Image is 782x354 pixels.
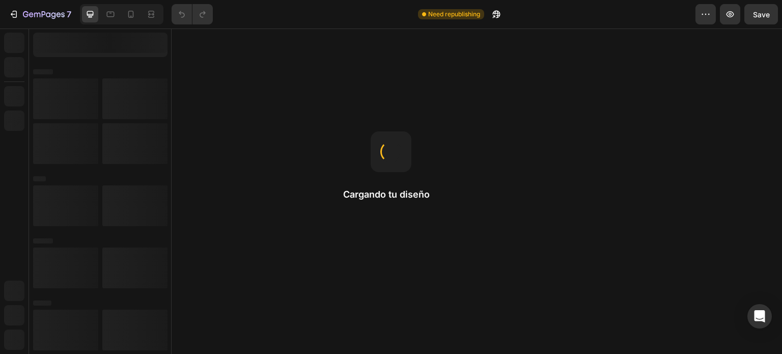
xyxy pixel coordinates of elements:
button: 7 [4,4,76,24]
p: 7 [67,8,71,20]
div: Undo/Redo [172,4,213,24]
button: Save [744,4,778,24]
div: Open Intercom Messenger [747,304,772,329]
span: Need republishing [428,10,480,19]
span: Save [753,10,770,19]
font: Cargando tu diseño [343,189,430,200]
